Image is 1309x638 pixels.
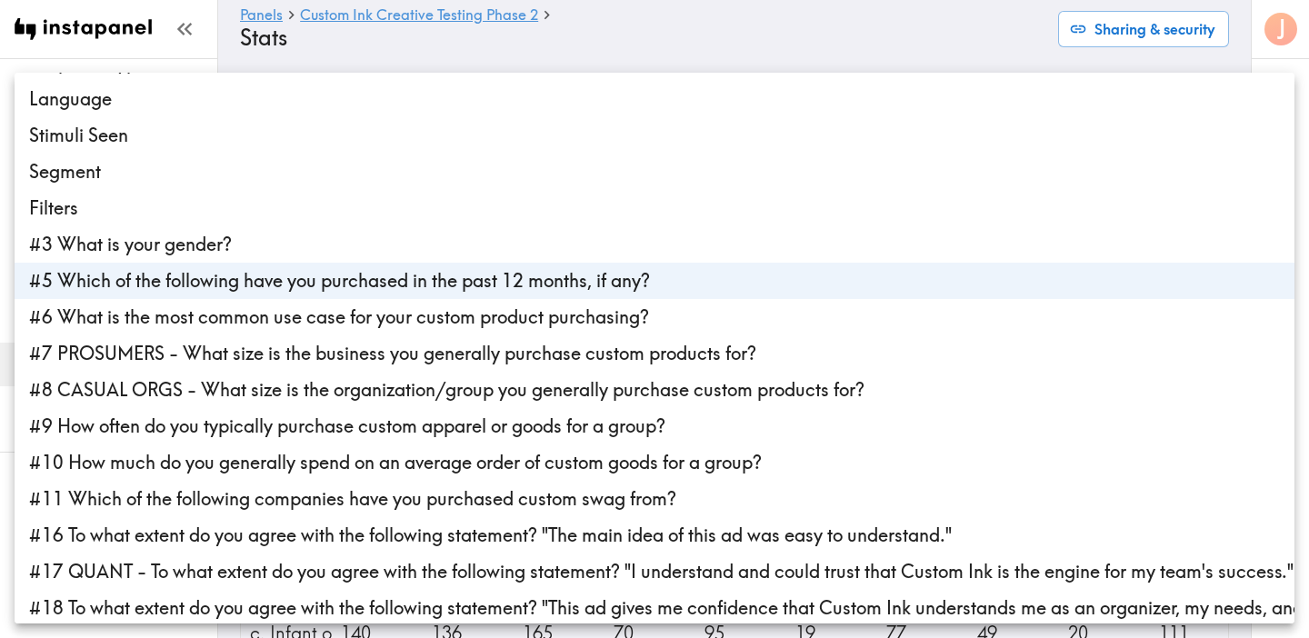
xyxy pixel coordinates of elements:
[15,117,1294,154] li: Stimuli Seen
[15,335,1294,372] li: #7 PROSUMERS - What size is the business you generally purchase custom products for?
[15,226,1294,263] li: #3 What is your gender?
[15,481,1294,517] li: #11 Which of the following companies have you purchased custom swag from?
[15,154,1294,190] li: Segment
[15,590,1294,626] li: #18 To what extent do you agree with the following statement? "This ad gives me confidence that C...
[15,408,1294,444] li: #9 How often do you typically purchase custom apparel or goods for a group?
[15,263,1294,299] li: #5 Which of the following have you purchased in the past 12 months, if any?
[15,553,1294,590] li: #17 QUANT - To what extent do you agree with the following statement? "I understand and could tru...
[15,517,1294,553] li: #16 To what extent do you agree with the following statement? "The main idea of this ad was easy ...
[15,81,1294,117] li: Language
[15,190,1294,226] li: Filters
[15,372,1294,408] li: #8 CASUAL ORGS - What size is the organization/group you generally purchase custom products for?
[15,444,1294,481] li: #10 How much do you generally spend on an average order of custom goods for a group?
[15,299,1294,335] li: #6 What is the most common use case for your custom product purchasing?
